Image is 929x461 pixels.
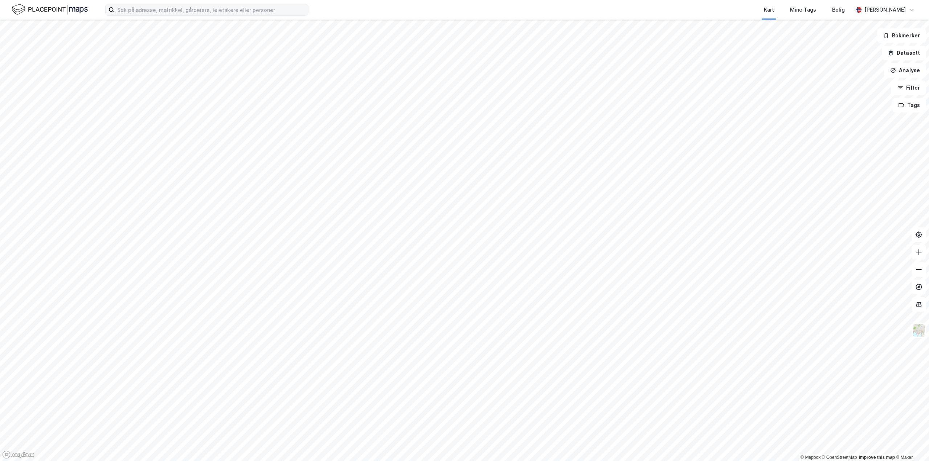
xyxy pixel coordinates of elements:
button: Datasett [882,46,926,60]
input: Søk på adresse, matrikkel, gårdeiere, leietakere eller personer [114,4,308,15]
button: Analyse [884,63,926,78]
div: Bolig [832,5,845,14]
button: Tags [892,98,926,112]
div: [PERSON_NAME] [864,5,906,14]
a: Mapbox homepage [2,450,34,459]
button: Filter [891,81,926,95]
a: OpenStreetMap [822,455,857,460]
img: Z [912,324,926,337]
a: Mapbox [801,455,820,460]
img: logo.f888ab2527a4732fd821a326f86c7f29.svg [12,3,88,16]
div: Mine Tags [790,5,816,14]
div: Kart [764,5,774,14]
iframe: Chat Widget [893,426,929,461]
a: Improve this map [859,455,895,460]
button: Bokmerker [877,28,926,43]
